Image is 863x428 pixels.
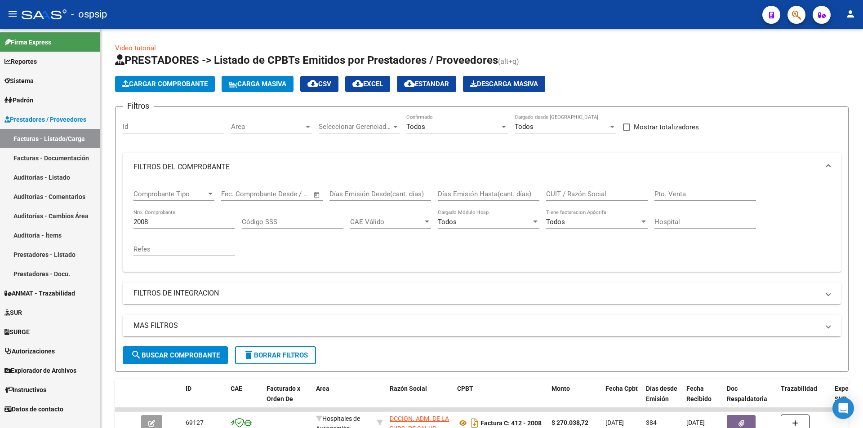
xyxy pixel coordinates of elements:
[115,54,498,66] span: PRESTADORES -> Listado de CPBTs Emitidos por Prestadores / Proveedores
[438,218,457,226] span: Todos
[480,419,542,427] strong: Factura C: 412 - 2008
[390,385,427,392] span: Razón Social
[229,80,286,88] span: Carga Masiva
[350,218,423,226] span: CAE Válido
[498,57,519,66] span: (alt+q)
[602,379,642,419] datatable-header-cell: Fecha Cpbt
[243,349,254,360] mat-icon: delete
[115,76,215,92] button: Cargar Comprobante
[267,385,300,402] span: Facturado x Orden De
[605,385,638,392] span: Fecha Cpbt
[131,349,142,360] mat-icon: search
[133,162,819,172] mat-panel-title: FILTROS DEL COMPROBANTE
[4,404,63,414] span: Datos de contacto
[312,190,322,200] button: Open calendar
[723,379,777,419] datatable-header-cell: Doc Respaldatoria
[4,308,22,318] span: SUR
[133,190,206,198] span: Comprobante Tipo
[131,351,220,359] span: Buscar Comprobante
[123,282,841,304] mat-expansion-panel-header: FILTROS DE INTEGRACION
[186,385,191,392] span: ID
[352,80,383,88] span: EXCEL
[777,379,831,419] datatable-header-cell: Trazabilidad
[4,37,51,47] span: Firma Express
[832,397,854,419] div: Open Intercom Messenger
[123,346,228,364] button: Buscar Comprobante
[397,76,456,92] button: Estandar
[307,80,331,88] span: CSV
[642,379,683,419] datatable-header-cell: Días desde Emisión
[263,379,312,419] datatable-header-cell: Facturado x Orden De
[231,385,242,392] span: CAE
[7,9,18,19] mat-icon: menu
[470,80,538,88] span: Descarga Masiva
[319,123,391,131] span: Seleccionar Gerenciador
[115,44,156,52] a: Video tutorial
[605,419,624,426] span: [DATE]
[404,80,449,88] span: Estandar
[4,346,55,356] span: Autorizaciones
[133,288,819,298] mat-panel-title: FILTROS DE INTEGRACION
[646,419,657,426] span: 384
[727,385,767,402] span: Doc Respaldatoria
[406,123,425,131] span: Todos
[4,385,46,395] span: Instructivos
[122,80,208,88] span: Cargar Comprobante
[123,315,841,336] mat-expansion-panel-header: MAS FILTROS
[352,78,363,89] mat-icon: cloud_download
[781,385,817,392] span: Trazabilidad
[123,100,154,112] h3: Filtros
[221,190,250,198] input: Start date
[231,123,304,131] span: Area
[312,379,373,419] datatable-header-cell: Area
[258,190,302,198] input: End date
[182,379,227,419] datatable-header-cell: ID
[307,78,318,89] mat-icon: cloud_download
[123,181,841,272] div: FILTROS DEL COMPROBANTE
[463,76,545,92] app-download-masive: Descarga masiva de comprobantes (adjuntos)
[845,9,856,19] mat-icon: person
[316,385,329,392] span: Area
[686,385,712,402] span: Fecha Recibido
[4,95,33,105] span: Padrón
[634,122,699,132] span: Mostrar totalizadores
[457,385,473,392] span: CPBT
[552,385,570,392] span: Monto
[235,346,316,364] button: Borrar Filtros
[386,379,454,419] datatable-header-cell: Razón Social
[243,351,308,359] span: Borrar Filtros
[404,78,415,89] mat-icon: cloud_download
[4,288,75,298] span: ANMAT - Trazabilidad
[683,379,723,419] datatable-header-cell: Fecha Recibido
[133,321,819,331] mat-panel-title: MAS FILTROS
[4,115,86,124] span: Prestadores / Proveedores
[300,76,338,92] button: CSV
[227,379,263,419] datatable-header-cell: CAE
[123,153,841,181] mat-expansion-panel-header: FILTROS DEL COMPROBANTE
[646,385,677,402] span: Días desde Emisión
[4,327,30,337] span: SURGE
[4,76,34,86] span: Sistema
[4,57,37,66] span: Reportes
[463,76,545,92] button: Descarga Masiva
[515,123,534,131] span: Todos
[546,218,565,226] span: Todos
[548,379,602,419] datatable-header-cell: Monto
[71,4,107,24] span: - ospsip
[4,366,76,375] span: Explorador de Archivos
[222,76,294,92] button: Carga Masiva
[345,76,390,92] button: EXCEL
[686,419,705,426] span: [DATE]
[552,419,588,426] strong: $ 270.038,72
[454,379,548,419] datatable-header-cell: CPBT
[186,419,204,426] span: 69127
